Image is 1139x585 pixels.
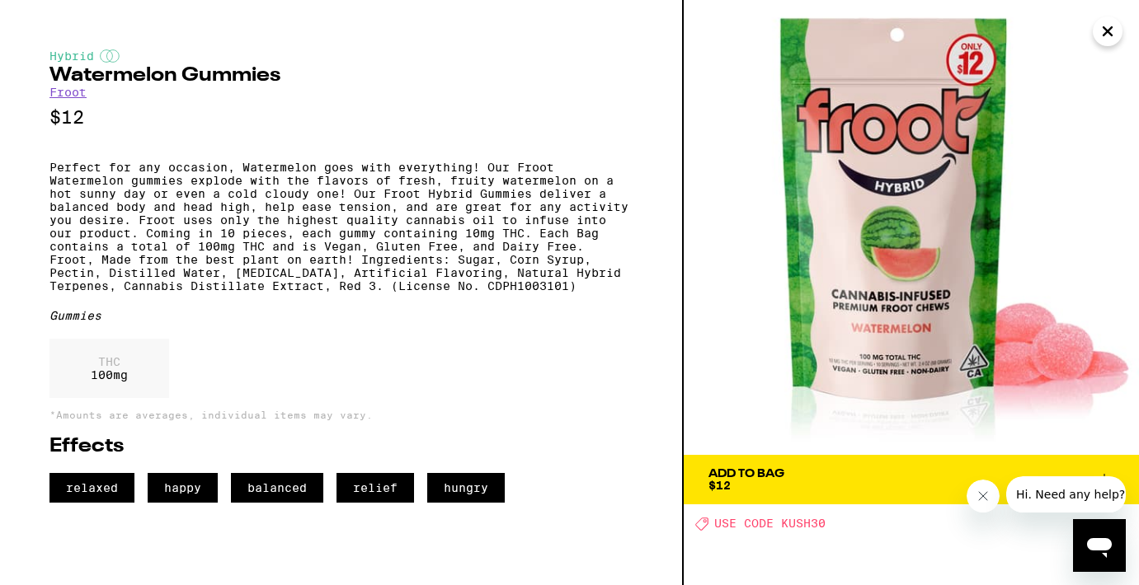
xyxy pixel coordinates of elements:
iframe: Button to launch messaging window [1073,519,1126,572]
p: THC [91,355,128,368]
iframe: Message from company [1006,476,1126,512]
p: $12 [49,107,633,128]
img: hybridColor.svg [100,49,120,63]
a: Froot [49,86,87,99]
p: Perfect for any occasion, Watermelon goes with everything! Our Froot Watermelon gummies explode w... [49,161,633,292]
p: *Amounts are averages, individual items may vary. [49,409,633,420]
span: relief [337,473,414,503]
span: hungry [427,473,505,503]
span: USE CODE KUSH30 [714,517,826,531]
span: relaxed [49,473,134,503]
h2: Watermelon Gummies [49,66,633,86]
span: happy [148,473,218,503]
div: Add To Bag [708,468,784,480]
span: balanced [231,473,323,503]
div: 100 mg [49,339,169,398]
div: Hybrid [49,49,633,63]
button: Add To Bag$12 [684,455,1139,504]
button: Close [1093,16,1123,46]
div: Gummies [49,309,633,322]
h2: Effects [49,437,633,456]
iframe: Close message [967,480,1000,512]
span: $12 [708,479,731,492]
